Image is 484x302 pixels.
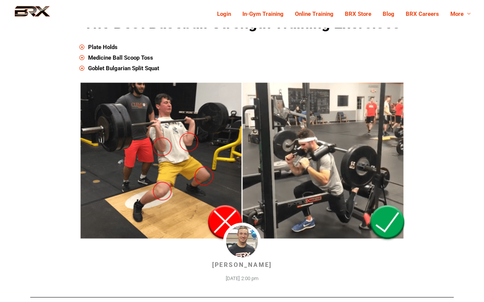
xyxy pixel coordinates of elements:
span: Plate Holds [86,42,118,53]
a: Blog [377,3,400,25]
a: Login [211,3,237,25]
h4: [PERSON_NAME] [79,260,405,270]
div: Navigation Menu [206,3,476,25]
img: BRX Performance [8,6,57,22]
a: In-Gym Training [237,3,289,25]
a: BRX Careers [400,3,445,25]
li: 2:00 pm [241,274,259,283]
a: More [445,3,476,25]
h1: The Best Baseball Strength Training Exercises [79,16,405,31]
a: BRX Store [339,3,377,25]
img: bad-and-good-form-1 [79,82,405,242]
span: Goblet Bulgarian Split Squat [86,63,159,74]
img: brooks [223,223,261,260]
span: Medicine Ball Scoop Toss [86,53,153,63]
li: [DATE] [226,274,240,283]
a: Online Training [289,3,339,25]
